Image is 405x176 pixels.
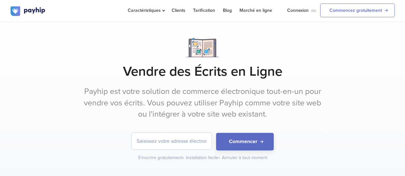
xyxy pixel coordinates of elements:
input: Saisissez votre adresse électronique [132,133,212,149]
span: • [182,155,184,160]
div: S'inscrire gratuitement [138,155,185,161]
button: Commencer [216,133,274,150]
h1: Vendre des Écrits en Ligne [11,64,395,80]
a: Commencez gratuitement [320,4,395,17]
img: logo.svg [11,6,46,16]
p: Payhip est votre solution de commerce électronique tout-en-un pour vendre vos écrits. Vous pouvez... [83,86,323,120]
img: Notebook.png [186,38,219,57]
span: Caractéristiques [128,8,164,13]
div: Installation facile [186,155,221,161]
span: • [218,155,220,160]
div: Annuler à tout moment [222,155,267,161]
